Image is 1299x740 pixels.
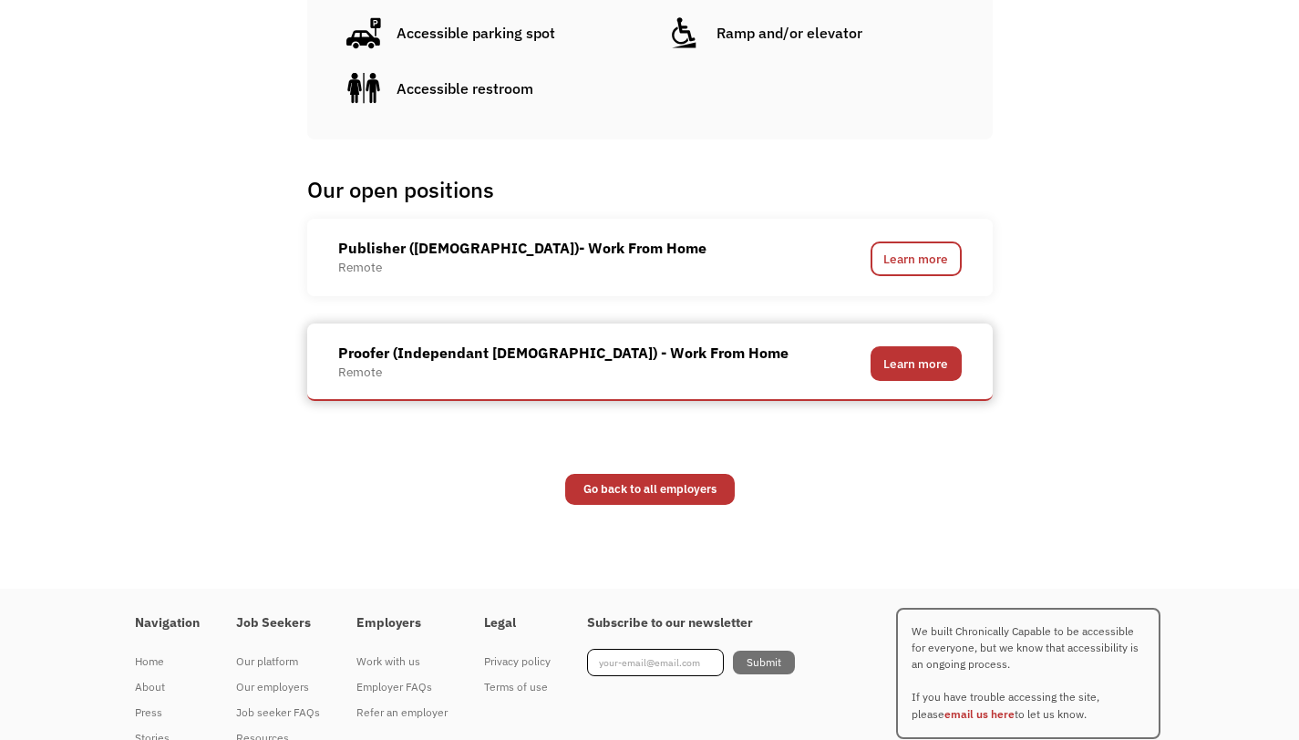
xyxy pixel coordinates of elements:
a: About [135,674,200,700]
h4: Employers [356,615,448,632]
div: Remote [338,364,789,381]
div: Accessible parking spot [397,22,555,44]
div: Ramp and/or elevator [717,22,862,44]
div: Employer FAQs [356,676,448,698]
div: Job seeker FAQs [236,702,320,724]
div: Work with us [356,651,448,673]
a: Press [135,700,200,725]
a: Our platform [236,649,320,674]
a: Job seeker FAQs [236,700,320,725]
div: Our platform [236,651,320,673]
a: Learn more [871,346,962,381]
div: Privacy policy [484,651,551,673]
a: Go back to all employers [565,474,735,505]
div: Proofer (Independant [DEMOGRAPHIC_DATA]) - Work From Home [338,342,789,364]
h4: Job Seekers [236,615,320,632]
div: About [135,676,200,698]
div: Refer an employer [356,702,448,724]
a: Terms of use [484,674,551,700]
div: Press [135,702,200,724]
div: Remote [338,259,706,276]
form: Footer Newsletter [587,649,795,676]
a: Work with us [356,649,448,674]
h4: Subscribe to our newsletter [587,615,795,632]
a: Our employers [236,674,320,700]
h4: Legal [484,615,551,632]
input: your-email@email.com [587,649,724,676]
div: Terms of use [484,676,551,698]
a: Privacy policy [484,649,551,674]
a: Employer FAQs [356,674,448,700]
div: Home [135,651,200,673]
a: Refer an employer [356,700,448,725]
a: Learn more [871,242,962,276]
p: We built Chronically Capable to be accessible for everyone, but we know that accessibility is an ... [896,608,1160,739]
div: Publisher ([DEMOGRAPHIC_DATA])- Work From Home [338,237,706,259]
input: Submit [733,651,795,674]
h1: Our open positions [307,176,986,203]
h4: Navigation [135,615,200,632]
div: Accessible restroom [397,77,533,99]
div: Our employers [236,676,320,698]
a: email us here [944,707,1015,721]
a: Home [135,649,200,674]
